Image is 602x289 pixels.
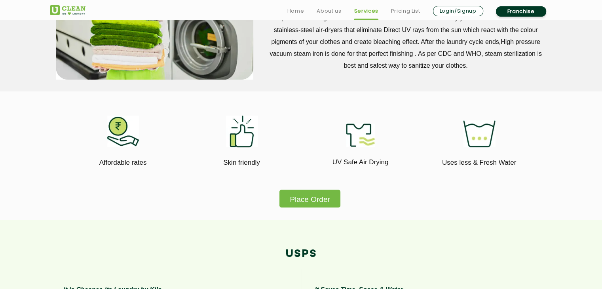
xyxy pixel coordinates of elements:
[188,157,295,168] p: Skin friendly
[50,247,553,260] h2: USPs
[496,6,546,17] a: Franchise
[70,157,177,168] p: Affordable rates
[463,120,496,147] img: uses_less_fresh_water_11zon.webp
[279,190,340,207] button: Place Order
[317,6,341,16] a: About us
[107,116,139,147] img: affordable_rates_11zon.webp
[287,6,304,16] a: Home
[391,6,420,16] a: Pricing List
[307,157,414,167] p: UV Safe Air Drying
[354,6,378,16] a: Services
[346,124,375,147] img: uv_safe_air_drying_11zon.webp
[226,116,258,147] img: skin_friendly_11zon.webp
[433,6,483,16] a: Login/Signup
[50,5,85,15] img: UClean Laundry and Dry Cleaning
[426,157,533,168] p: Uses less & Fresh Water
